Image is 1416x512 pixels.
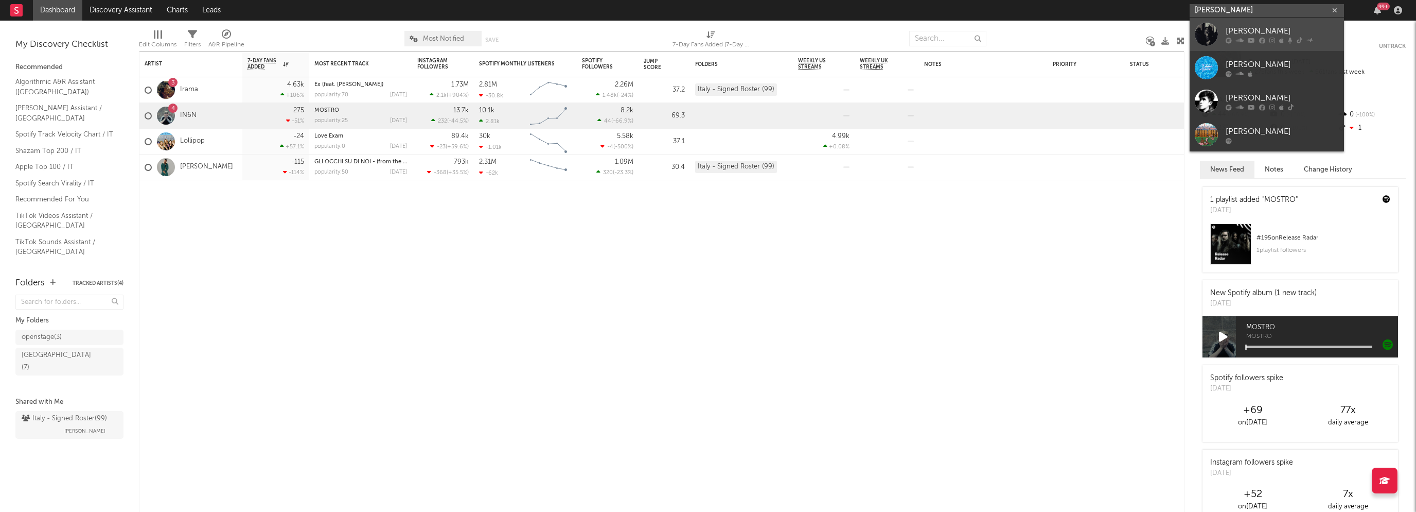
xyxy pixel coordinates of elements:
span: -23 [437,144,446,150]
div: Filters [184,39,201,51]
button: Save [485,37,499,43]
div: +57.1 % [280,143,304,150]
div: 77 x [1300,404,1395,417]
div: 69.3 [644,110,685,122]
div: Spotify followers spike [1210,373,1283,384]
div: ( ) [430,92,469,98]
div: Edit Columns [139,26,176,56]
span: -24 % [618,93,632,98]
span: -100 % [1354,112,1375,118]
div: Folders [15,277,45,289]
div: ( ) [596,169,633,176]
div: ( ) [596,92,633,98]
div: popularity: 0 [314,144,345,149]
span: -500 % [615,144,632,150]
div: [PERSON_NAME] [1226,25,1339,37]
a: Love Exam [314,133,343,139]
div: +52 [1205,488,1300,501]
div: New Spotify album (1 new track) [1210,288,1317,299]
div: Italy - Signed Roster ( 99 ) [22,413,107,425]
span: [PERSON_NAME] [64,425,105,437]
div: -114 % [283,169,304,176]
div: A&R Pipeline [208,26,244,56]
div: MOSTRO [314,108,407,113]
input: Search for folders... [15,295,123,310]
div: 4.63k [287,81,304,88]
div: My Discovery Checklist [15,39,123,51]
span: Weekly UK Streams [860,58,898,70]
span: +35.5 % [448,170,467,176]
span: -4 [607,144,613,150]
div: ( ) [431,117,469,124]
div: Italy - Signed Roster (99) [695,83,777,96]
div: Artist [145,61,222,67]
div: # 195 on Release Radar [1256,232,1390,244]
a: Spotify Track Velocity Chart / IT [15,129,113,140]
svg: Chart title [525,129,572,155]
div: openstage ( 3 ) [22,331,62,344]
span: +904 % [448,93,467,98]
svg: Chart title [525,77,572,103]
a: [GEOGRAPHIC_DATA](7) [15,348,123,376]
span: -66.9 % [613,118,632,124]
div: Recommended [15,61,123,74]
a: [PERSON_NAME] Assistant / [GEOGRAPHIC_DATA] [15,103,113,124]
a: Ex (feat. [PERSON_NAME]) [314,82,383,88]
div: 37.2 [644,84,685,96]
div: [DATE] [390,118,407,124]
div: on [DATE] [1205,417,1300,429]
input: Search... [909,31,986,46]
div: +69 [1205,404,1300,417]
a: Recommended For You [15,194,113,205]
a: Lollipop [180,137,205,146]
span: 1.48k [603,93,617,98]
button: Untrack [1379,41,1406,52]
div: 1.73M [451,81,469,88]
div: Spotify Followers [582,58,618,70]
span: 320 [603,170,613,176]
a: openstage(3) [15,330,123,345]
div: GLI OCCHI SU DI NOI - (from the Netflix Show “Too Hot To Handle: Italia”) [314,159,407,165]
div: 8.2k [621,107,633,114]
div: popularity: 70 [314,92,348,98]
a: "MOSTRO" [1262,196,1298,203]
div: [PERSON_NAME] [1226,125,1339,138]
div: [DATE] [1210,468,1293,479]
div: ( ) [597,117,633,124]
a: Italy - Signed Roster(99)[PERSON_NAME] [15,411,123,439]
div: -62k [479,169,498,176]
div: 7-Day Fans Added (7-Day Fans Added) [672,26,750,56]
div: 1 playlist added [1210,195,1298,206]
span: Weekly US Streams [798,58,834,70]
div: -115 [291,159,304,165]
div: My Folders [15,315,123,327]
div: -24 [293,133,304,140]
div: ( ) [427,169,469,176]
div: Folders [695,61,772,67]
div: 7 x [1300,488,1395,501]
a: [PERSON_NAME] [180,163,233,172]
div: 1 playlist followers [1256,244,1390,257]
a: [PERSON_NAME] [1190,18,1344,51]
div: 13.7k [453,107,469,114]
button: Change History [1294,161,1362,178]
div: 2.81M [479,81,497,88]
a: Shazam Top 200 / IT [15,145,113,157]
a: IN6N [180,111,197,120]
div: 30k [479,133,490,140]
a: Irama [180,86,198,94]
div: +106 % [280,92,304,98]
div: ( ) [600,143,633,150]
div: Italy - Signed Roster (99) [695,161,777,173]
input: Search for artists [1190,4,1344,17]
div: 1.09M [615,159,633,165]
a: [PERSON_NAME] [1190,118,1344,151]
div: [DATE] [390,169,407,175]
span: -23.3 % [614,170,632,176]
div: Filters [184,26,201,56]
div: Shared with Me [15,396,123,408]
div: 89.4k [451,133,469,140]
div: 30.4 [644,161,685,174]
div: Spotify Monthly Listeners [479,61,556,67]
div: A&R Pipeline [208,39,244,51]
